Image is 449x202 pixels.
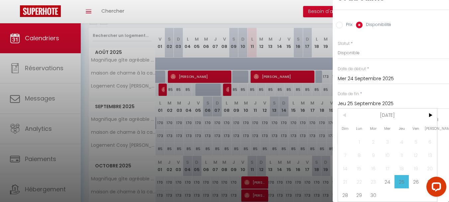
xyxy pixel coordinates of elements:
span: [DATE] [352,108,423,122]
span: 23 [366,175,381,188]
label: Disponibilité [363,22,391,29]
span: 6 [423,135,437,148]
span: Dim [338,122,352,135]
span: 28 [338,188,352,202]
span: 21 [338,175,352,188]
span: 3 [381,135,395,148]
span: 2 [366,135,381,148]
span: 22 [352,175,367,188]
span: Mar [366,122,381,135]
span: 13 [423,148,437,162]
span: 11 [394,148,409,162]
span: 25 [394,175,409,188]
span: > [423,108,437,122]
span: < [338,108,352,122]
span: 29 [352,188,367,202]
span: 19 [409,162,423,175]
label: Date de début [338,66,366,72]
iframe: LiveChat chat widget [421,174,449,202]
span: 24 [381,175,395,188]
span: Ven [409,122,423,135]
span: 10 [381,148,395,162]
span: 20 [423,162,437,175]
span: 8 [352,148,367,162]
label: Statut [338,41,350,47]
span: 30 [366,188,381,202]
span: 9 [366,148,381,162]
span: 1 [352,135,367,148]
span: 7 [338,148,352,162]
span: 5 [409,135,423,148]
span: 14 [338,162,352,175]
span: [PERSON_NAME] [423,122,437,135]
span: Mer [381,122,395,135]
span: 4 [394,135,409,148]
label: Prix [343,22,353,29]
span: 12 [409,148,423,162]
span: 17 [381,162,395,175]
span: 26 [409,175,423,188]
span: Jeu [394,122,409,135]
label: Date de fin [338,91,359,97]
span: 16 [366,162,381,175]
span: 15 [352,162,367,175]
span: Lun [352,122,367,135]
span: 18 [394,162,409,175]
